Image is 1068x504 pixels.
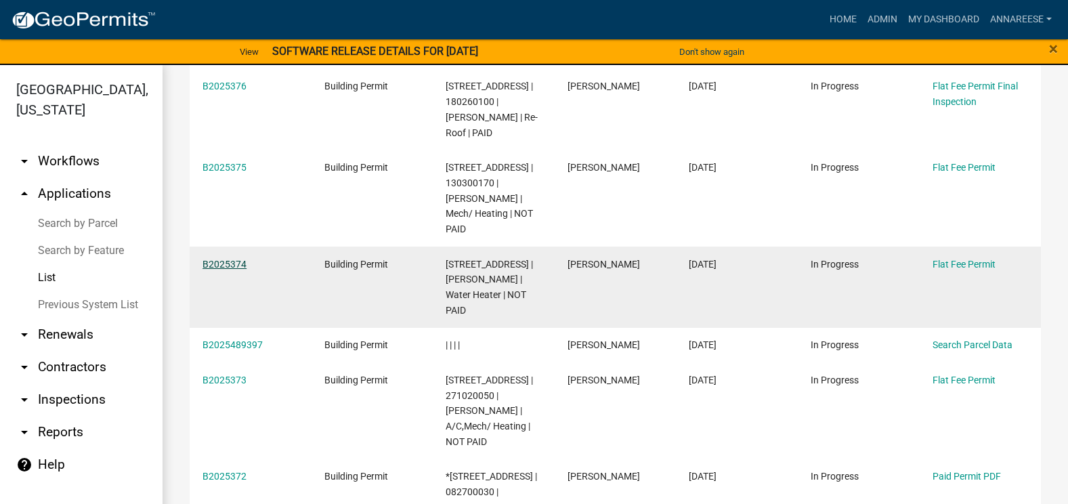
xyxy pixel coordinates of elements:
span: Ron Eriksmoen [568,471,640,482]
span: × [1049,39,1058,58]
a: Paid Permit PDF [933,471,1001,482]
span: 23162 BLUEGRASS RD | 130300170 | BLOM,TARA J | Mech/ Heating | NOT PAID [446,162,533,234]
span: 83708 270TH ST | 120020160 | ANDERSON,JEREMEY L | Water Heater | NOT PAID [446,259,533,316]
a: B2025375 [202,162,247,173]
span: 10/07/2025 [689,259,717,270]
span: In Progress [811,339,859,350]
span: | | | | [446,339,460,350]
span: In Progress [811,259,859,270]
i: arrow_drop_up [16,186,33,202]
span: In Progress [811,375,859,385]
span: 10/07/2025 [689,375,717,385]
a: Flat Fee Permit [933,162,996,173]
a: Admin [862,7,903,33]
i: help [16,457,33,473]
span: 10/08/2025 [689,81,717,91]
i: arrow_drop_down [16,327,33,343]
a: Flat Fee Permit Final Inspection [933,81,1018,107]
span: In Progress [811,81,859,91]
span: In Progress [811,471,859,482]
a: B2025374 [202,259,247,270]
i: arrow_drop_down [16,153,33,169]
span: Building Permit [324,162,388,173]
button: Don't show again [674,41,750,63]
a: B2025489397 [202,339,263,350]
span: 29300 771ST AVE | 180260100 | SIGSTAD,CANDY | Re-Roof | PAID [446,81,538,138]
a: B2025373 [202,375,247,385]
i: arrow_drop_down [16,392,33,408]
span: Building Permit [324,471,388,482]
span: Gina Gullickson [568,259,640,270]
span: 10/07/2025 [689,339,717,350]
span: 330 2ND AVE NW | 271020050 | WILLIAMSON,EDWARD V JR | A/C,Mech/ Heating | NOT PAID [446,375,533,447]
a: annareese [985,7,1057,33]
span: Gina Gullickson [568,81,640,91]
span: 10/07/2025 [689,471,717,482]
span: Building Permit [324,375,388,385]
a: Search Parcel Data [933,339,1012,350]
span: Building Permit [324,339,388,350]
span: In Progress [811,162,859,173]
span: Building Permit [324,81,388,91]
a: View [234,41,264,63]
i: arrow_drop_down [16,359,33,375]
a: B2025376 [202,81,247,91]
a: Flat Fee Permit [933,375,996,385]
span: Tara Blom [568,162,640,173]
strong: SOFTWARE RELEASE DETAILS FOR [DATE] [272,45,478,58]
a: Home [824,7,862,33]
a: Flat Fee Permit [933,259,996,270]
span: Building Permit [324,259,388,270]
span: Gina Gullickson [568,339,640,350]
span: 10/07/2025 [689,162,717,173]
i: arrow_drop_down [16,424,33,440]
button: Close [1049,41,1058,57]
a: My Dashboard [903,7,985,33]
span: Gina Gullickson [568,375,640,385]
a: B2025372 [202,471,247,482]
